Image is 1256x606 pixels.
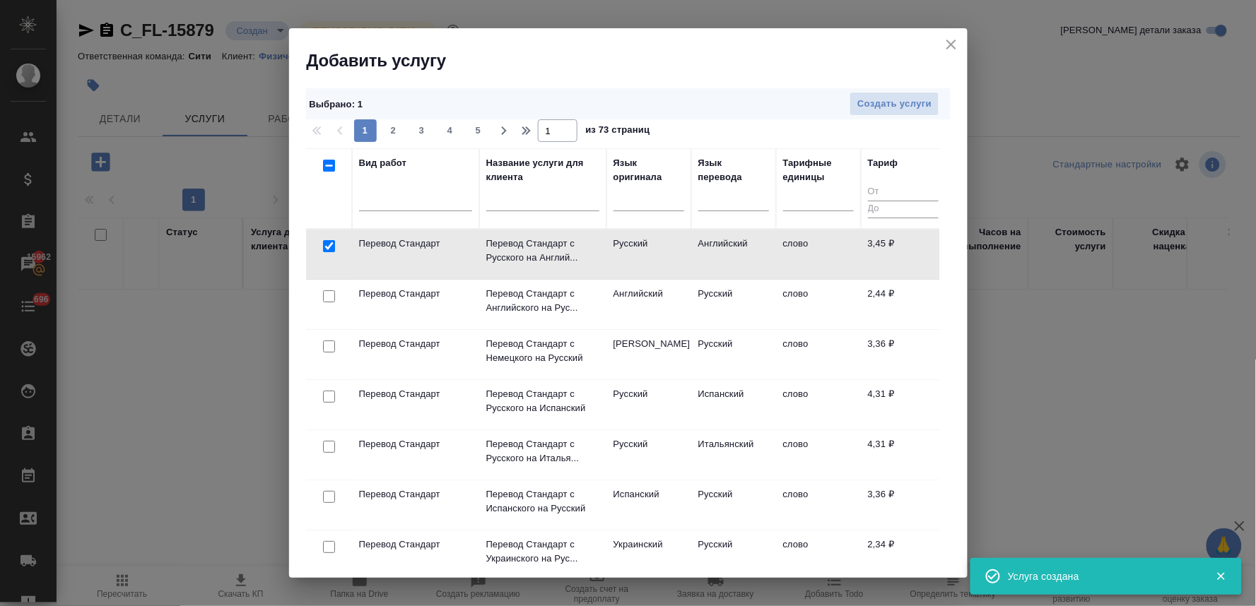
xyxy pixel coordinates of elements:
td: слово [776,280,861,329]
button: close [941,34,962,55]
p: Перевод Стандарт с Русского на Англий... [486,237,599,265]
p: Перевод Стандарт [359,337,472,351]
input: От [868,184,939,201]
div: Язык перевода [698,156,769,184]
td: Английский [691,230,776,279]
td: Русский [606,380,691,429]
td: 2,34 ₽ [861,530,946,580]
td: 4,31 ₽ [861,380,946,429]
p: Перевод Стандарт [359,437,472,451]
p: Перевод Стандарт [359,487,472,501]
td: Русский [691,280,776,329]
div: Тарифные единицы [783,156,854,184]
div: Услуга создана [1008,569,1195,583]
span: из 73 страниц [586,121,650,142]
button: Создать услуги [850,92,939,117]
span: Создать услуги [857,96,932,112]
td: [PERSON_NAME] [606,330,691,379]
p: Перевод Стандарт с Испанского на Русский [486,487,599,516]
td: слово [776,430,861,480]
td: Украинский [606,530,691,580]
button: Закрыть [1207,570,1236,583]
td: Английский [606,280,691,329]
h2: Добавить услугу [307,49,968,72]
p: Перевод Стандарт с Украинского на Рус... [486,537,599,566]
button: 3 [411,119,433,142]
td: Испанский [691,380,776,429]
div: Тариф [868,156,898,170]
p: Перевод Стандарт [359,287,472,301]
input: До [868,201,939,218]
td: слово [776,330,861,379]
p: Перевод Стандарт с Русского на Италья... [486,437,599,465]
td: слово [776,380,861,429]
span: 4 [439,124,462,138]
button: 5 [467,119,490,142]
td: Русский [691,530,776,580]
span: 3 [411,124,433,138]
td: 4,31 ₽ [861,430,946,480]
p: Перевод Стандарт с Русского на Испанский [486,387,599,415]
p: Перевод Стандарт с Английского на Рус... [486,287,599,315]
button: 4 [439,119,462,142]
td: Итальянский [691,430,776,480]
td: 2,44 ₽ [861,280,946,329]
td: Русский [606,430,691,480]
div: Название услуги для клиента [486,156,599,184]
p: Перевод Стандарт [359,387,472,401]
button: 2 [382,119,405,142]
span: Выбрано : 1 [310,99,363,109]
td: 3,45 ₽ [861,230,946,279]
td: Испанский [606,480,691,530]
p: Перевод Стандарт [359,537,472,552]
td: 3,36 ₽ [861,330,946,379]
span: 2 [382,124,405,138]
p: Перевод Стандарт [359,237,472,251]
div: Вид работ [359,156,407,170]
div: Язык оригинала [614,156,684,184]
td: Русский [691,480,776,530]
td: 3,36 ₽ [861,480,946,530]
td: слово [776,230,861,279]
td: Русский [691,330,776,379]
p: Перевод Стандарт с Немецкого на Русский [486,337,599,365]
td: Русский [606,230,691,279]
td: слово [776,480,861,530]
td: слово [776,530,861,580]
span: 5 [467,124,490,138]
